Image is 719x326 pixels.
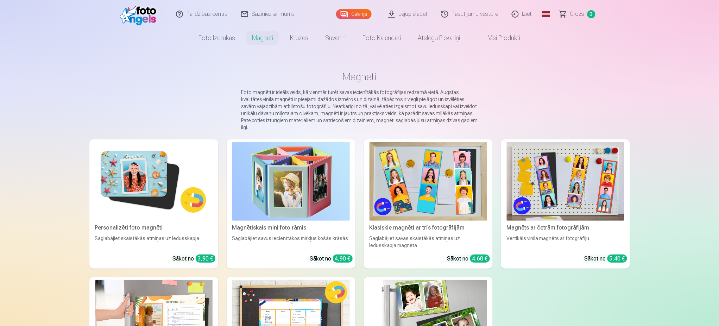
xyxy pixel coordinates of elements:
div: Sākot no [173,255,215,263]
span: 0 [587,10,595,18]
img: Magnēts ar četrām fotogrāfijām [507,142,624,221]
a: Suvenīri [317,28,354,48]
div: Sākot no [585,255,627,263]
a: Visi produkti [468,28,529,48]
a: Magnēti [244,28,282,48]
div: 4,90 € [333,255,353,263]
div: Sākot no [447,255,490,263]
div: Magnēts ar četrām fotogrāfijām [504,224,627,232]
div: Saglabājiet savus iecienītākos mirkļus košās krāsās [229,235,353,249]
a: Foto kalendāri [354,28,409,48]
p: Foto magnēti ir ideāls veids, kā vienmēr turēt savas iecienītākās fotogrāfijas redzamā vietā. Aug... [241,89,478,131]
div: Personalizēti foto magnēti [92,224,215,232]
a: Foto izdrukas [190,28,244,48]
span: Grozs [570,10,585,18]
a: Atslēgu piekariņi [409,28,468,48]
div: 4,60 € [470,255,490,263]
img: Personalizēti foto magnēti [95,142,213,221]
div: Klasiskie magnēti ar trīs fotogrāfijām [367,224,490,232]
div: 3,90 € [196,255,215,263]
div: Sākot no [310,255,353,263]
a: Klasiskie magnēti ar trīs fotogrāfijāmKlasiskie magnēti ar trīs fotogrāfijāmSaglabājiet savas ska... [364,139,493,269]
a: Krūzes [282,28,317,48]
img: /fa1 [120,3,160,25]
a: Personalizēti foto magnētiPersonalizēti foto magnētiSaglabājiet skaistākās atmiņas uz ledusskapja... [89,139,218,269]
div: Vertikāls vinila magnēts ar fotogrāfiju [504,235,627,249]
div: 5,40 € [607,255,627,263]
img: Klasiskie magnēti ar trīs fotogrāfijām [370,142,487,221]
a: Galerija [336,9,372,19]
h1: Magnēti [95,70,624,83]
a: Magnēts ar četrām fotogrāfijāmMagnēts ar četrām fotogrāfijāmVertikāls vinila magnēts ar fotogrāfi... [501,139,630,269]
div: Saglabājiet skaistākās atmiņas uz ledusskapja [92,235,215,249]
div: Saglabājiet savas skaistākās atmiņas uz ledusskapja magnēta [367,235,490,249]
div: Magnētiskais mini foto rāmis [229,224,353,232]
img: Magnētiskais mini foto rāmis [232,142,350,221]
a: Magnētiskais mini foto rāmisMagnētiskais mini foto rāmisSaglabājiet savus iecienītākos mirkļus ko... [227,139,355,269]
